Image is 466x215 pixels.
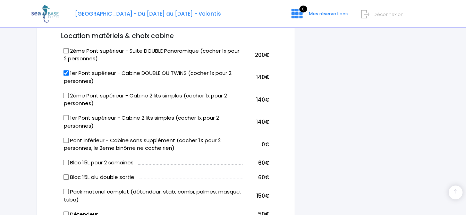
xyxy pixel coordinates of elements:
[64,92,243,108] label: 2ème Pont supérieur - Cabine 2 lits simples (cocher 1x pour 2 personnes)
[64,69,243,85] label: 1er Pont supérieur - Cabine DOUBLE OU TWINS (cocher 1x pour 2 personnes)
[63,93,69,98] input: 2ème Pont supérieur - Cabine 2 lits simples (cocher 1x pour 2 personnes)
[63,189,69,195] input: Pack matériel complet (détendeur, stab, combi, palmes, masque, tuba)
[51,32,281,40] h3: Location matériels & choix cabine
[373,11,404,18] span: Déconnexion
[64,188,243,204] label: Pack matériel complet (détendeur, stab, combi, palmes, masque, tuba)
[256,192,269,199] span: 150€
[258,159,269,166] span: 60€
[262,141,269,148] span: 0€
[63,160,69,165] input: Bloc 15L pour 2 semaines
[256,96,269,103] span: 140€
[63,115,69,121] input: 1er Pont supérieur - Cabine 2 lits simples (cocher 1x pour 2 personnes)
[299,6,307,12] span: 6
[64,137,243,152] label: Pont inférieur - Cabine sans supplément (cocher 1X pour 2 personnes, le 2eme binôme ne coche rien)
[64,114,243,130] label: 1er Pont supérieur - Cabine 2 lits simples (cocher 1x pour 2 personnes)
[63,70,69,76] input: 1er Pont supérieur - Cabine DOUBLE OU TWINS (cocher 1x pour 2 personnes)
[256,118,269,126] span: 140€
[64,173,134,181] label: Bloc 15L alu double sortie
[63,48,69,53] input: 2ème Pont supérieur - Suite DOUBLE Panoramique (cocher 1x pour 2 personnes)
[258,174,269,181] span: 60€
[256,74,269,81] span: 140€
[75,10,221,17] span: [GEOGRAPHIC_DATA] - Du [DATE] au [DATE] - Volantis
[64,159,134,167] label: Bloc 15L pour 2 semaines
[63,137,69,143] input: Pont inférieur - Cabine sans supplément (cocher 1X pour 2 personnes, le 2eme binôme ne coche rien)
[64,47,243,63] label: 2ème Pont supérieur - Suite DOUBLE Panoramique (cocher 1x pour 2 personnes)
[286,13,352,19] a: 6 Mes réservations
[309,10,348,17] span: Mes réservations
[63,174,69,180] input: Bloc 15L alu double sortie
[255,51,269,59] span: 200€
